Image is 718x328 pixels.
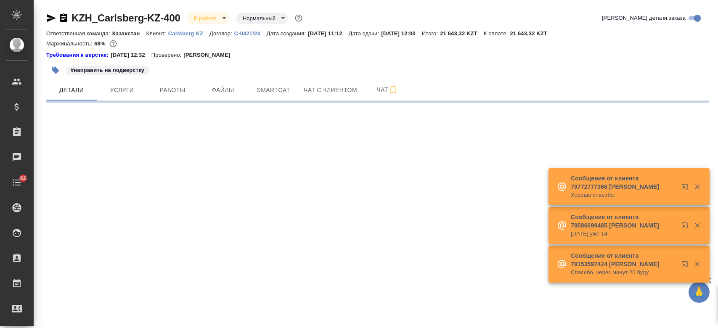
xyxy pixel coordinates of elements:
[168,30,209,37] p: Carlsberg KZ
[484,30,510,37] p: К оплате:
[349,30,381,37] p: Дата сдачи:
[381,30,422,37] p: [DATE] 12:00
[253,85,294,95] span: Smartcat
[51,85,92,95] span: Детали
[510,30,554,37] p: 21 643,32 KZT
[111,51,151,59] p: [DATE] 12:32
[571,174,676,191] p: Сообщение от клиента 79772777366 [PERSON_NAME]
[304,85,357,95] span: Чат с клиентом
[689,260,706,268] button: Закрыть
[388,85,398,95] svg: Подписаться
[440,30,484,37] p: 21 643,32 KZT
[689,183,706,190] button: Закрыть
[46,40,94,47] p: Маржинальность:
[367,85,408,95] span: Чат
[234,29,267,37] a: С-0421/24
[46,51,111,59] a: Требования к верстке:
[236,13,288,24] div: В работе
[187,13,229,24] div: В работе
[240,15,278,22] button: Нормальный
[571,213,676,230] p: Сообщение от клиента 79586699485 [PERSON_NAME]
[72,12,180,24] a: KZH_Carlsberg-KZ-400
[293,13,304,24] button: Доп статусы указывают на важность/срочность заказа
[46,61,65,79] button: Добавить тэг
[46,13,56,23] button: Скопировать ссылку для ЯМессенджера
[602,14,686,22] span: [PERSON_NAME] детали заказа
[146,30,168,37] p: Клиент:
[676,256,697,276] button: Открыть в новой вкладке
[308,30,349,37] p: [DATE] 11:12
[676,178,697,198] button: Открыть в новой вкладке
[71,66,144,74] p: #направить на подверстку
[168,29,209,37] a: Carlsberg KZ
[676,217,697,237] button: Открыть в новой вкладке
[112,30,146,37] p: Казахстан
[65,66,150,73] span: направить на подверстку
[102,85,142,95] span: Услуги
[571,230,676,238] p: [DATE] уже 14
[191,15,219,22] button: В работе
[571,251,676,268] p: Сообщение от клиента 79153597424 [PERSON_NAME]
[15,174,31,183] span: 62
[94,40,107,47] p: 68%
[152,85,193,95] span: Работы
[108,38,119,49] button: 924.05 RUB; 0.00 KZT;
[689,222,706,229] button: Закрыть
[571,191,676,199] p: Хорошо спасибо.
[183,51,236,59] p: [PERSON_NAME]
[571,268,676,277] p: Спасибо, через минут 20 буду
[46,30,112,37] p: Ответственная команда:
[209,30,234,37] p: Договор:
[422,30,440,37] p: Итого:
[203,85,243,95] span: Файлы
[2,172,32,193] a: 62
[267,30,308,37] p: Дата создания:
[234,30,267,37] p: С-0421/24
[46,51,111,59] div: Нажми, чтобы открыть папку с инструкцией
[151,51,184,59] p: Проверено:
[58,13,69,23] button: Скопировать ссылку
